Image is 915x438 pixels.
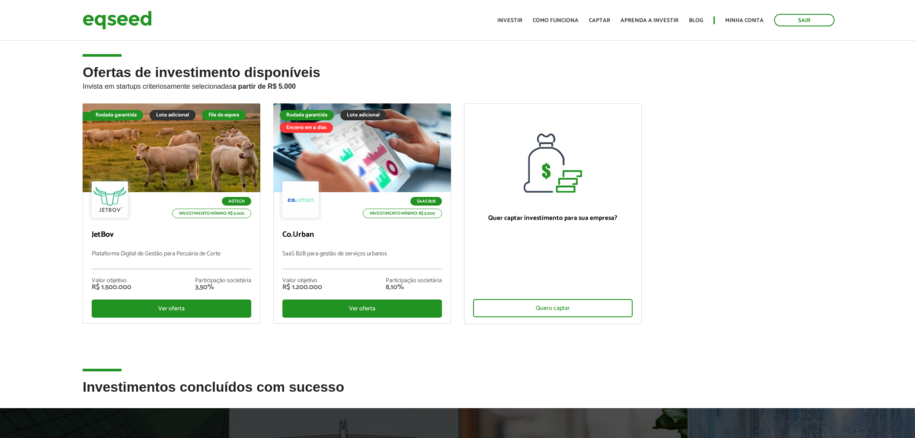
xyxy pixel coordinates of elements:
[202,110,246,120] div: Fila de espera
[195,284,251,291] div: 3,50%
[774,14,835,26] a: Sair
[92,284,131,291] div: R$ 1.500.000
[589,18,610,23] a: Captar
[340,110,386,120] div: Lote adicional
[83,112,127,121] div: Fila de espera
[621,18,678,23] a: Aprenda a investir
[386,278,442,284] div: Participação societária
[473,299,633,317] div: Quero captar
[386,284,442,291] div: 8,10%
[533,18,579,23] a: Como funciona
[195,278,251,284] div: Participação societária
[89,110,143,120] div: Rodada garantida
[172,209,251,218] p: Investimento mínimo: R$ 5.000
[83,380,832,408] h2: Investimentos concluídos com sucesso
[464,103,642,324] a: Quer captar investimento para sua empresa? Quero captar
[280,122,333,133] div: Encerra em 4 dias
[273,103,451,324] a: Rodada garantida Lote adicional Encerra em 4 dias SaaS B2B Investimento mínimo: R$ 5.000 Co.Urban...
[282,230,442,240] p: Co.Urban
[473,214,633,222] p: Quer captar investimento para sua empresa?
[92,300,251,318] div: Ver oferta
[282,278,322,284] div: Valor objetivo
[363,209,442,218] p: Investimento mínimo: R$ 5.000
[282,251,442,269] p: SaaS B2B para gestão de serviços urbanos
[410,197,442,206] p: SaaS B2B
[280,110,334,120] div: Rodada garantida
[92,251,251,269] p: Plataforma Digital de Gestão para Pecuária de Corte
[232,83,296,90] strong: a partir de R$ 5.000
[725,18,764,23] a: Minha conta
[92,230,251,240] p: JetBov
[497,18,522,23] a: Investir
[222,197,251,206] p: Agtech
[282,300,442,318] div: Ver oferta
[83,65,832,103] h2: Ofertas de investimento disponíveis
[282,284,322,291] div: R$ 1.200.000
[83,9,152,32] img: EqSeed
[92,278,131,284] div: Valor objetivo
[689,18,703,23] a: Blog
[83,103,260,324] a: Fila de espera Rodada garantida Lote adicional Fila de espera Agtech Investimento mínimo: R$ 5.00...
[150,110,195,120] div: Lote adicional
[83,80,832,90] p: Invista em startups criteriosamente selecionadas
